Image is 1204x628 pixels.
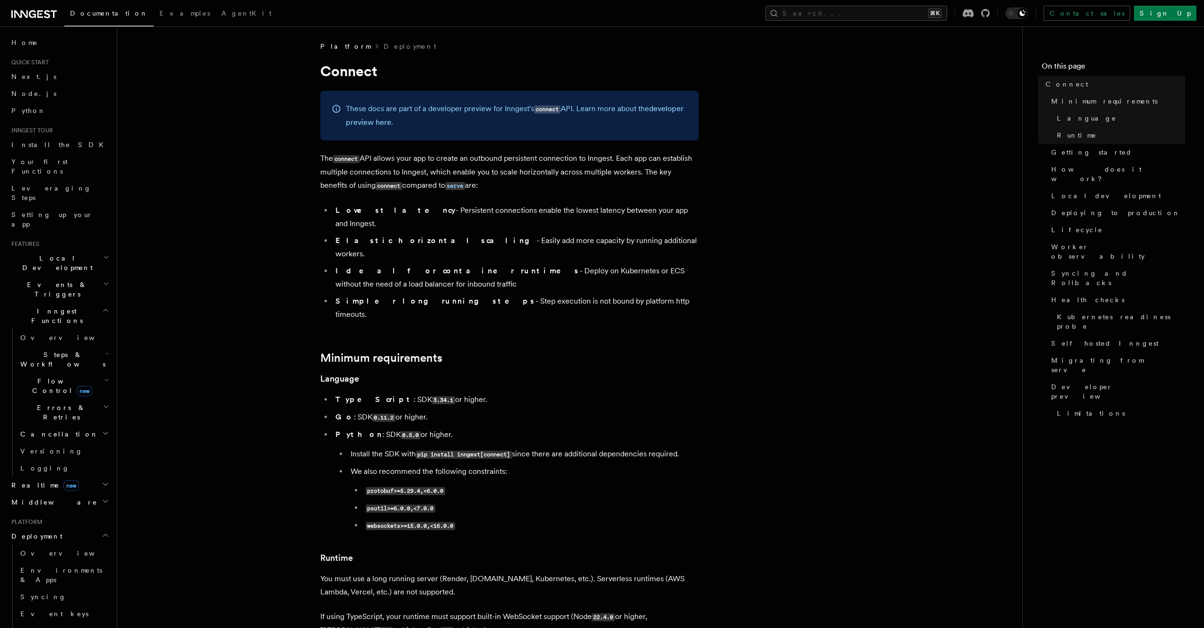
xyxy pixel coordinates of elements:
button: Cancellation [17,426,111,443]
a: Node.js [8,85,111,102]
a: Deployment [384,42,436,51]
code: psutil>=6.0.0,<7.0.0 [366,505,435,513]
strong: Ideal for container runtimes [335,266,580,275]
button: Inngest Functions [8,303,111,329]
span: Leveraging Steps [11,184,91,201]
strong: Elastic horizontal scaling [335,236,536,245]
span: Your first Functions [11,158,68,175]
kbd: ⌘K [928,9,941,18]
span: Setting up your app [11,211,93,228]
span: Developer preview [1051,382,1185,401]
button: Events & Triggers [8,276,111,303]
span: Platform [8,518,43,526]
li: : SDK or higher. [333,393,699,407]
code: 3.34.1 [432,396,455,404]
a: Health checks [1047,291,1185,308]
a: Self hosted Inngest [1047,335,1185,352]
a: Sign Up [1134,6,1196,21]
span: Quick start [8,59,49,66]
span: Cancellation [17,429,98,439]
span: Local Development [8,253,103,272]
a: Overview [17,545,111,562]
span: Migrating from serve [1051,356,1185,375]
a: Worker observability [1047,238,1185,265]
a: Setting up your app [8,206,111,233]
span: AgentKit [221,9,272,17]
a: Getting started [1047,144,1185,161]
span: Syncing [20,593,66,601]
span: Worker observability [1051,242,1185,261]
button: Steps & Workflows [17,346,111,373]
button: Flow Controlnew [17,373,111,399]
h4: On this page [1042,61,1185,76]
span: Python [11,107,46,114]
li: - Persistent connections enable the lowest latency between your app and Inngest. [333,204,699,230]
span: Getting started [1051,148,1132,157]
li: Install the SDK with since there are additional dependencies required. [348,447,699,461]
code: serve [445,182,465,190]
li: - Deploy on Kubernetes or ECS without the need of a load balancer for inbound traffic [333,264,699,291]
strong: Simpler long running steps [335,297,536,305]
li: : SDK or higher. [333,428,699,532]
a: Leveraging Steps [8,180,111,206]
code: connect [534,105,561,113]
span: Examples [159,9,210,17]
span: Documentation [70,9,148,17]
button: Deployment [8,528,111,545]
a: Minimum requirements [1047,93,1185,110]
span: Deployment [8,532,62,541]
span: Flow Control [17,376,104,395]
span: Kubernetes readiness probe [1057,312,1185,331]
a: Deploying to production [1047,204,1185,221]
li: - Easily add more capacity by running additional workers. [333,234,699,261]
span: Inngest Functions [8,306,102,325]
p: These docs are part of a developer preview for Inngest's API. Learn more about the . [346,102,687,129]
span: Limitations [1057,409,1125,418]
a: Event keys [17,605,111,622]
a: How does it work? [1047,161,1185,187]
code: connect [333,155,360,163]
h1: Connect [320,62,699,79]
span: new [63,480,79,491]
a: Home [8,34,111,51]
code: 0.5.0 [401,431,421,439]
a: Install the SDK [8,136,111,153]
a: Connect [1042,76,1185,93]
button: Realtimenew [8,477,111,494]
span: Minimum requirements [1051,96,1158,106]
span: Features [8,240,39,248]
li: We also recommend the following constraints: [348,465,699,532]
span: Environments & Apps [20,567,102,584]
span: Home [11,38,38,47]
code: websockets>=15.0.0,<16.0.0 [366,522,455,530]
span: new [77,386,92,396]
button: Errors & Retries [17,399,111,426]
a: Syncing [17,588,111,605]
a: Logging [17,460,111,477]
span: Steps & Workflows [17,350,105,369]
span: Language [1057,113,1116,123]
span: Node.js [11,90,56,97]
a: Migrating from serve [1047,352,1185,378]
code: connect [376,182,402,190]
span: Connect [1046,79,1088,89]
a: Your first Functions [8,153,111,180]
span: Health checks [1051,295,1125,305]
span: Deploying to production [1051,208,1180,218]
code: protobuf>=5.29.4,<6.0.0 [366,487,445,495]
span: Errors & Retries [17,403,103,422]
strong: TypeScript [335,395,413,404]
span: Local development [1051,191,1161,201]
strong: Lowest latency [335,206,456,215]
a: Runtime [1053,127,1185,144]
span: Logging [20,464,70,472]
a: Overview [17,329,111,346]
div: Inngest Functions [8,329,111,477]
a: Python [8,102,111,119]
li: : SDK or higher. [333,410,699,424]
a: Examples [154,3,216,26]
a: Runtime [320,551,353,565]
a: Kubernetes readiness probe [1053,308,1185,335]
strong: Go [335,412,354,421]
a: Environments & Apps [17,562,111,588]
